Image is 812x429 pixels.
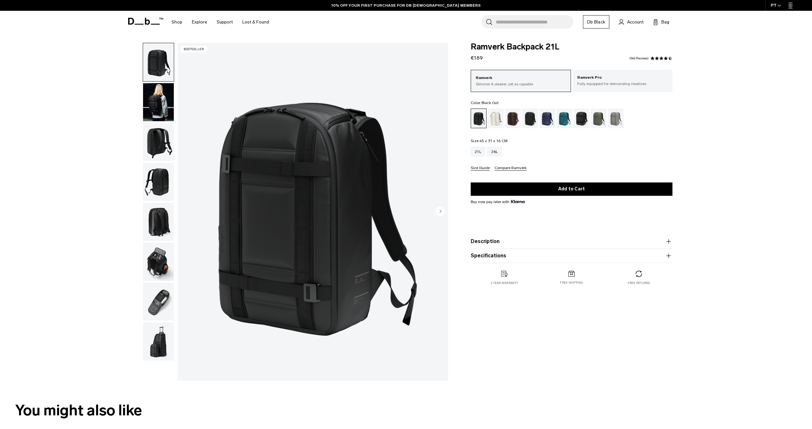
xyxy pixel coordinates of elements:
[619,18,644,26] a: Account
[471,166,490,171] button: Size Guide
[181,46,207,53] p: Bestseller
[143,163,174,201] img: Ramverk Backpack 21L Black Out
[494,166,527,171] button: Compare Ramverk
[511,200,525,203] img: {"height" => 20, "alt" => "Klarna"}
[217,11,233,33] a: Support
[471,147,485,157] a: 21L
[143,83,174,121] img: Ramverk Backpack 21L Black Out
[143,283,174,321] img: Ramverk Backpack 21L Black Out
[608,109,624,128] a: Sand Grey
[488,109,504,128] a: Oatmilk
[591,109,606,128] a: Moss Green
[471,182,672,196] button: Add to Cart
[471,109,487,128] a: Black Out
[476,75,566,81] p: Ramverk
[627,19,644,25] span: Account
[143,322,174,360] img: Ramverk Backpack 21L Black Out
[491,281,518,285] p: 2 year warranty
[143,243,174,281] img: Ramverk Backpack 21L Black Out
[167,11,274,33] nav: Main Navigation
[505,109,521,128] a: Espresso
[583,15,609,29] a: Db Black
[143,162,174,201] button: Ramverk Backpack 21L Black Out
[143,123,174,161] img: Ramverk Backpack 21L Black Out
[143,282,174,321] button: Ramverk Backpack 21L Black Out
[573,70,673,91] a: Ramverk Pro Fully equipped for demanding creatives.
[471,252,672,260] button: Specifications
[172,11,182,33] a: Shop
[435,206,445,217] button: Next slide
[178,43,448,381] li: 1 / 8
[143,202,174,241] button: Ramverk Backpack 21L Black Out
[573,109,589,128] a: Reflective Black
[192,11,207,33] a: Explore
[653,18,669,26] button: Bag
[471,55,483,61] span: €189
[471,238,672,245] button: Description
[479,139,507,143] span: 45 x 31 x 16 CM
[331,3,481,8] a: 10% OFF YOUR FIRST PURCHASE FOR DB [DEMOGRAPHIC_DATA] MEMBERS
[143,203,174,241] img: Ramverk Backpack 21L Black Out
[471,199,525,205] span: Buy now pay later with
[143,43,174,82] button: Ramverk Backpack 21L Black Out
[143,322,174,361] button: Ramverk Backpack 21L Black Out
[143,43,174,81] img: Ramverk Backpack 21L Black Out
[522,109,538,128] a: Charcoal Grey
[560,280,583,285] p: Free shipping
[577,81,668,87] p: Fully equipped for demanding creatives.
[481,101,499,105] span: Black Out
[661,19,669,25] span: Bag
[629,57,649,60] a: 566 reviews
[556,109,572,128] a: Midnight Teal
[471,43,672,51] span: Ramverk Backpack 21L
[539,109,555,128] a: Blue Hour
[143,83,174,122] button: Ramverk Backpack 21L Black Out
[487,147,502,157] a: 26L
[471,139,507,143] legend: Size:
[143,242,174,281] button: Ramverk Backpack 21L Black Out
[242,11,269,33] a: Lost & Found
[577,75,668,81] p: Ramverk Pro
[15,399,797,422] h2: You might also like
[476,81,566,87] p: Slimmer & sleaker, yet as capable.
[471,101,499,105] legend: Color:
[628,281,650,285] p: Free returns
[178,43,448,381] img: Ramverk Backpack 21L Black Out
